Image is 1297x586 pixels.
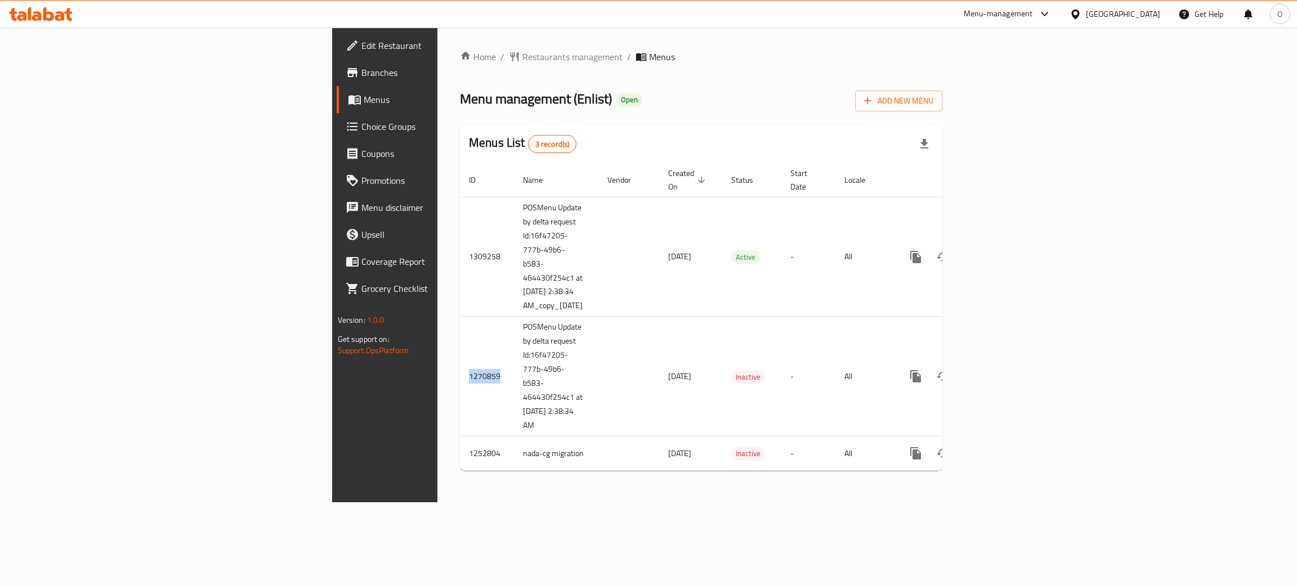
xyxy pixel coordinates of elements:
[337,59,549,86] a: Branches
[731,370,765,384] div: Inactive
[338,343,409,358] a: Support.OpsPlatform
[844,173,880,187] span: Locale
[929,244,956,271] button: Change Status
[731,447,765,460] span: Inactive
[338,313,365,327] span: Version:
[781,197,835,317] td: -
[337,86,549,113] a: Menus
[731,447,765,461] div: Inactive
[337,248,549,275] a: Coverage Report
[835,436,893,471] td: All
[514,317,598,436] td: POSMenu Update by delta request Id:16f47205-777b-49b6-b583-464430f254c1 at [DATE] 2:38:34 AM
[361,120,540,133] span: Choice Groups
[668,249,691,264] span: [DATE]
[514,436,598,471] td: nada-cg migration
[893,163,1019,197] th: Actions
[911,130,938,157] div: Export file
[731,250,760,264] div: Active
[781,317,835,436] td: -
[460,50,942,64] nav: breadcrumb
[731,251,760,264] span: Active
[337,167,549,194] a: Promotions
[649,50,675,64] span: Menus
[361,147,540,160] span: Coupons
[902,440,929,467] button: more
[731,173,768,187] span: Status
[855,91,942,111] button: Add New Menu
[902,363,929,390] button: more
[929,440,956,467] button: Change Status
[361,174,540,187] span: Promotions
[337,221,549,248] a: Upsell
[607,173,646,187] span: Vendor
[616,95,642,105] span: Open
[731,371,765,384] span: Inactive
[668,446,691,461] span: [DATE]
[627,50,631,64] li: /
[616,93,642,107] div: Open
[338,332,390,346] span: Get support on:
[337,140,549,167] a: Coupons
[361,228,540,241] span: Upsell
[528,135,577,153] div: Total records count
[469,173,490,187] span: ID
[337,194,549,221] a: Menu disclaimer
[337,113,549,140] a: Choice Groups
[1277,8,1282,20] span: O
[1086,8,1160,20] div: [GEOGRAPHIC_DATA]
[514,197,598,317] td: POSMenu Update by delta request Id:16f47205-777b-49b6-b583-464430f254c1 at [DATE] 2:38:34 AM_copy...
[361,201,540,214] span: Menu disclaimer
[361,255,540,268] span: Coverage Report
[361,66,540,79] span: Branches
[964,7,1033,21] div: Menu-management
[367,313,384,327] span: 1.0.0
[523,173,557,187] span: Name
[902,244,929,271] button: more
[469,134,576,153] h2: Menus List
[364,93,540,106] span: Menus
[460,163,1019,471] table: enhanced table
[668,166,709,193] span: Created On
[929,363,956,390] button: Change Status
[835,317,893,436] td: All
[790,166,822,193] span: Start Date
[529,139,576,150] span: 3 record(s)
[361,39,540,52] span: Edit Restaurant
[337,32,549,59] a: Edit Restaurant
[864,94,933,108] span: Add New Menu
[835,197,893,317] td: All
[781,436,835,471] td: -
[522,50,623,64] span: Restaurants management
[361,282,540,295] span: Grocery Checklist
[509,50,623,64] a: Restaurants management
[668,369,691,384] span: [DATE]
[337,275,549,302] a: Grocery Checklist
